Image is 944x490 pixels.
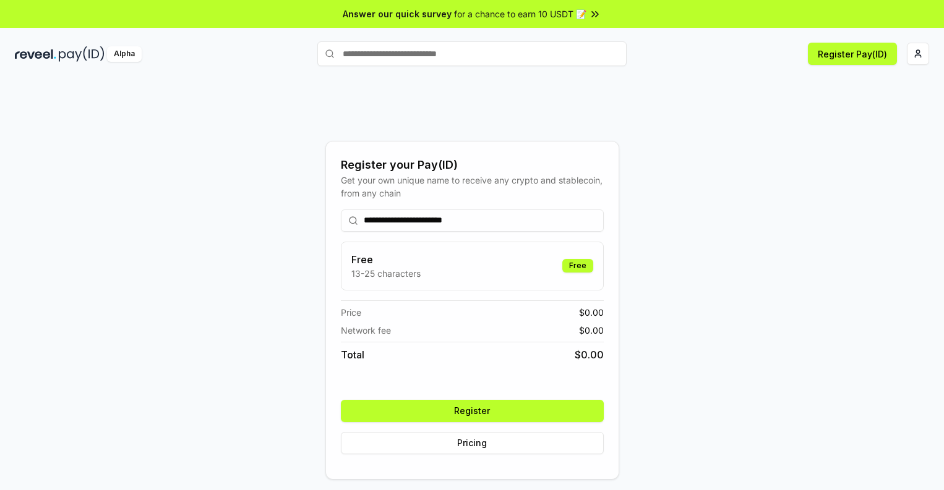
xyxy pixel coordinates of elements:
[808,43,897,65] button: Register Pay(ID)
[341,156,604,174] div: Register your Pay(ID)
[454,7,586,20] span: for a chance to earn 10 USDT 📝
[579,306,604,319] span: $ 0.00
[341,306,361,319] span: Price
[15,46,56,62] img: reveel_dark
[351,267,421,280] p: 13-25 characters
[562,259,593,272] div: Free
[341,347,364,362] span: Total
[59,46,105,62] img: pay_id
[343,7,452,20] span: Answer our quick survey
[579,324,604,337] span: $ 0.00
[341,324,391,337] span: Network fee
[341,400,604,422] button: Register
[341,432,604,454] button: Pricing
[575,347,604,362] span: $ 0.00
[341,174,604,200] div: Get your own unique name to receive any crypto and stablecoin, from any chain
[107,46,142,62] div: Alpha
[351,252,421,267] h3: Free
